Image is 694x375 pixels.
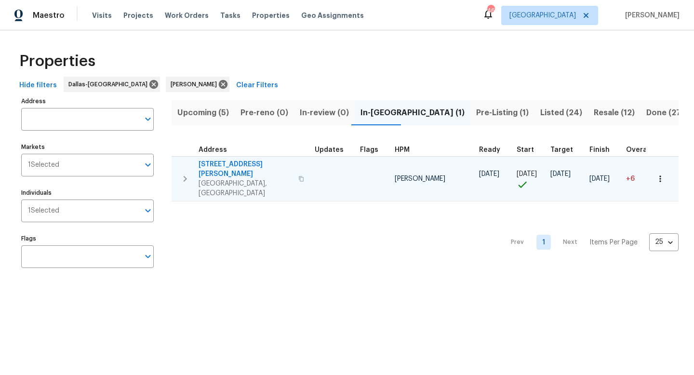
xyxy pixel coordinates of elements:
[550,147,573,153] span: Target
[513,156,547,201] td: Project started on time
[28,161,59,169] span: 1 Selected
[589,175,610,182] span: [DATE]
[92,11,112,20] span: Visits
[21,144,154,150] label: Markets
[19,56,95,66] span: Properties
[479,147,509,153] div: Earliest renovation start date (first business day after COE or Checkout)
[360,106,465,120] span: In-[GEOGRAPHIC_DATA] (1)
[509,11,576,20] span: [GEOGRAPHIC_DATA]
[232,77,282,94] button: Clear Filters
[21,190,154,196] label: Individuals
[220,12,240,19] span: Tasks
[21,236,154,241] label: Flags
[300,106,349,120] span: In-review (0)
[199,147,227,153] span: Address
[476,106,529,120] span: Pre-Listing (1)
[517,171,537,177] span: [DATE]
[589,238,638,247] p: Items Per Page
[479,171,499,177] span: [DATE]
[360,147,378,153] span: Flags
[141,112,155,126] button: Open
[252,11,290,20] span: Properties
[550,147,582,153] div: Target renovation project end date
[123,11,153,20] span: Projects
[502,207,679,278] nav: Pagination Navigation
[622,156,664,201] td: 6 day(s) past target finish date
[646,106,687,120] span: Done (271)
[141,250,155,263] button: Open
[517,147,543,153] div: Actual renovation start date
[479,147,500,153] span: Ready
[517,147,534,153] span: Start
[199,179,293,198] span: [GEOGRAPHIC_DATA], [GEOGRAPHIC_DATA]
[550,171,571,177] span: [DATE]
[64,77,160,92] div: Dallas-[GEOGRAPHIC_DATA]
[240,106,288,120] span: Pre-reno (0)
[177,106,229,120] span: Upcoming (5)
[536,235,551,250] a: Goto page 1
[171,80,221,89] span: [PERSON_NAME]
[236,80,278,92] span: Clear Filters
[141,204,155,217] button: Open
[19,80,57,92] span: Hide filters
[395,175,445,182] span: [PERSON_NAME]
[165,11,209,20] span: Work Orders
[626,147,651,153] span: Overall
[649,229,679,254] div: 25
[589,147,618,153] div: Projected renovation finish date
[487,6,494,15] div: 46
[15,77,61,94] button: Hide filters
[540,106,582,120] span: Listed (24)
[199,160,293,179] span: [STREET_ADDRESS][PERSON_NAME]
[33,11,65,20] span: Maestro
[626,175,635,182] span: +6
[68,80,151,89] span: Dallas-[GEOGRAPHIC_DATA]
[626,147,660,153] div: Days past target finish date
[621,11,680,20] span: [PERSON_NAME]
[166,77,229,92] div: [PERSON_NAME]
[594,106,635,120] span: Resale (12)
[589,147,610,153] span: Finish
[21,98,154,104] label: Address
[315,147,344,153] span: Updates
[301,11,364,20] span: Geo Assignments
[395,147,410,153] span: HPM
[28,207,59,215] span: 1 Selected
[141,158,155,172] button: Open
